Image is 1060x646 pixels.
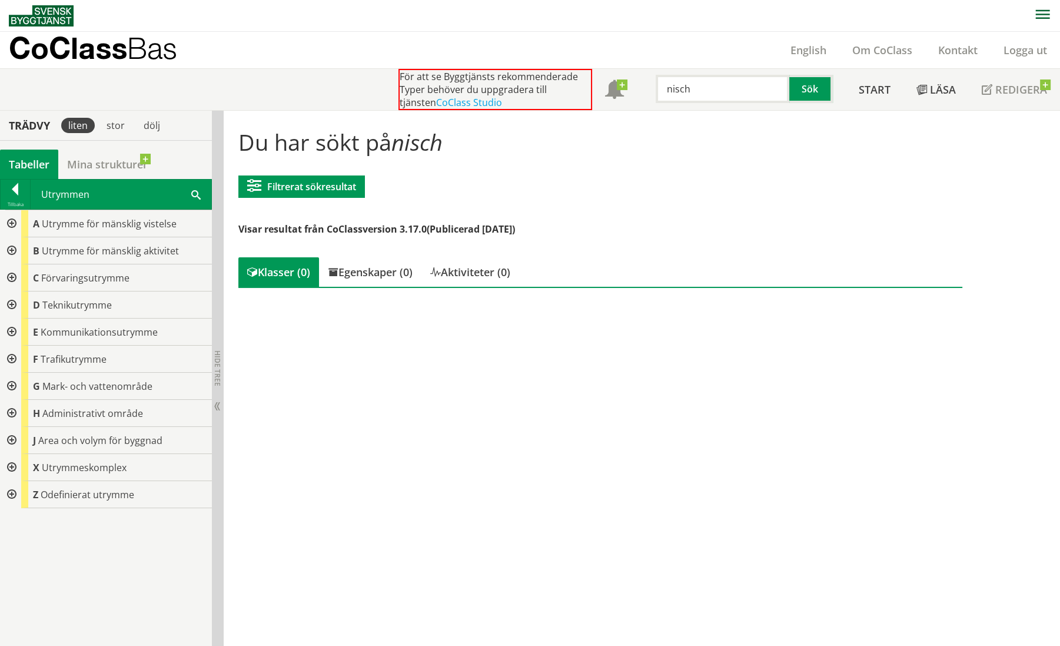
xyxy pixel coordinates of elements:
span: nisch [391,127,443,157]
span: Utrymme för mänsklig vistelse [42,217,177,230]
a: Logga ut [991,43,1060,57]
div: liten [61,118,95,133]
h1: Du har sökt på [238,129,962,155]
span: C [33,271,39,284]
input: Sök [656,75,789,103]
a: English [777,43,839,57]
span: Z [33,488,38,501]
span: Teknikutrymme [42,299,112,312]
a: CoClassBas [9,32,202,68]
span: Area och volym för byggnad [38,434,162,447]
span: E [33,326,38,339]
button: Filtrerat sökresultat [238,175,365,198]
span: A [33,217,39,230]
span: D [33,299,40,312]
span: Trafikutrymme [41,353,107,366]
span: Utrymme för mänsklig aktivitet [42,244,179,257]
div: Tillbaka [1,200,30,209]
span: Start [859,82,890,97]
span: (Publicerad [DATE]) [427,223,515,236]
a: Mina strukturer [58,150,157,179]
span: Kommunikationsutrymme [41,326,158,339]
span: H [33,407,40,420]
span: B [33,244,39,257]
a: Kontakt [925,43,991,57]
span: Odefinierat utrymme [41,488,134,501]
span: Läsa [930,82,956,97]
span: Hide tree [212,350,222,386]
p: CoClass [9,41,177,55]
a: Redigera [969,69,1060,110]
span: Visar resultat från CoClassversion 3.17.0 [238,223,427,236]
span: G [33,380,40,393]
div: stor [99,118,132,133]
span: F [33,353,38,366]
a: CoClass Studio [436,96,502,109]
div: Egenskaper (0) [319,257,421,287]
span: Sök i tabellen [191,188,201,200]
span: Redigera [995,82,1047,97]
a: Läsa [903,69,969,110]
div: Klasser (0) [238,257,319,287]
div: För att se Byggtjänsts rekommenderade Typer behöver du uppgradera till tjänsten [398,69,592,110]
div: dölj [137,118,167,133]
span: Mark- och vattenområde [42,380,152,393]
span: Förvaringsutrymme [41,271,129,284]
span: Utrymmeskomplex [42,461,127,474]
a: Om CoClass [839,43,925,57]
img: Svensk Byggtjänst [9,5,74,26]
span: Administrativt område [42,407,143,420]
div: Aktiviteter (0) [421,257,519,287]
span: X [33,461,39,474]
span: Notifikationer [605,81,624,100]
a: Start [846,69,903,110]
div: Utrymmen [31,180,211,209]
button: Sök [789,75,833,103]
span: J [33,434,36,447]
div: Trädvy [2,119,57,132]
span: Bas [127,31,177,65]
